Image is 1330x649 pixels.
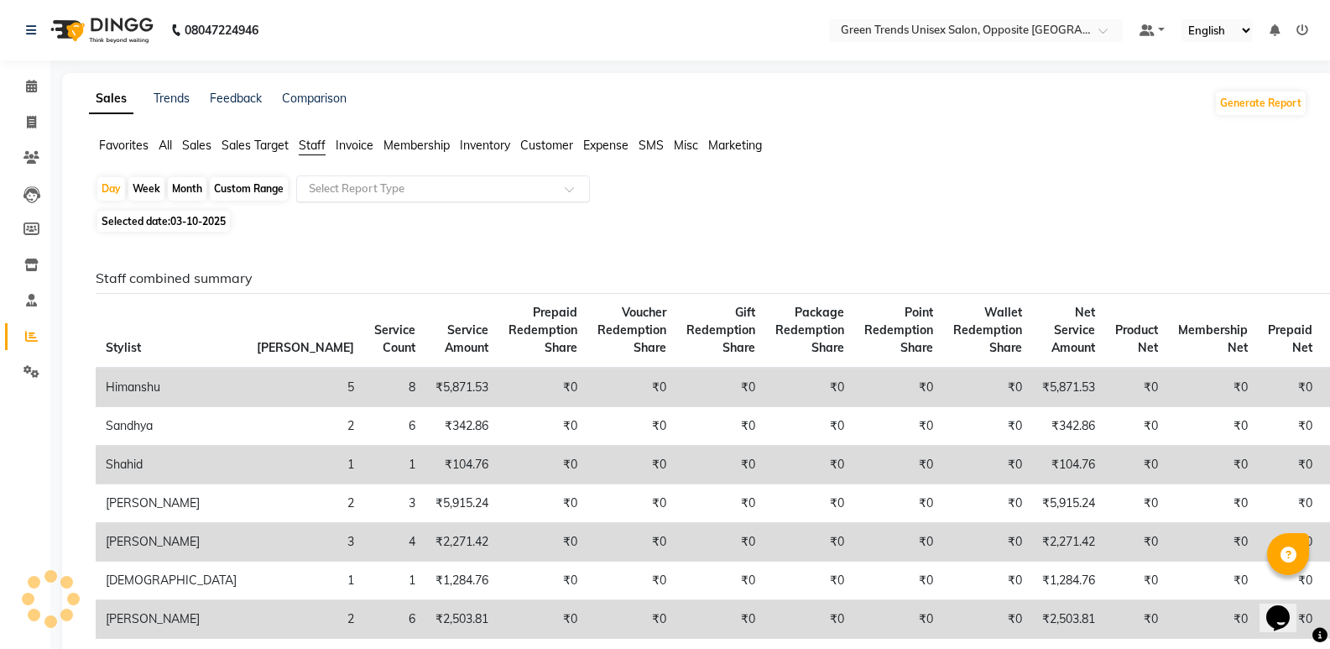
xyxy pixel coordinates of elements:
td: ₹0 [587,446,676,484]
td: ₹0 [765,407,854,446]
td: ₹0 [1168,600,1258,639]
span: Staff [299,138,326,153]
td: ₹0 [765,368,854,407]
td: ₹0 [943,600,1032,639]
span: 03-10-2025 [170,215,226,228]
td: ₹0 [498,407,587,446]
span: Wallet Redemption Share [953,305,1022,355]
td: 6 [364,407,425,446]
td: ₹0 [498,368,587,407]
span: Sales Target [222,138,289,153]
td: ₹0 [498,523,587,562]
img: logo [43,7,158,54]
td: ₹0 [943,407,1032,446]
span: Gift Redemption Share [686,305,755,355]
td: ₹0 [1258,600,1322,639]
span: SMS [639,138,664,153]
td: ₹0 [676,562,765,600]
td: ₹0 [676,600,765,639]
td: ₹0 [587,523,676,562]
div: Month [168,177,206,201]
td: ₹0 [1105,368,1168,407]
td: ₹0 [676,368,765,407]
div: Day [97,177,125,201]
span: Point Redemption Share [864,305,933,355]
span: Stylist [106,340,141,355]
span: Sales [182,138,211,153]
a: Feedback [210,91,262,106]
td: ₹2,271.42 [1032,523,1105,562]
span: Service Amount [445,322,488,355]
td: ₹2,503.81 [1032,600,1105,639]
td: ₹0 [1258,484,1322,523]
span: Inventory [460,138,510,153]
td: [DEMOGRAPHIC_DATA] [96,562,247,600]
td: ₹0 [854,523,943,562]
span: Service Count [374,322,415,355]
td: ₹0 [587,368,676,407]
td: ₹0 [854,562,943,600]
td: ₹5,915.24 [425,484,498,523]
td: ₹0 [943,523,1032,562]
span: Misc [674,138,698,153]
td: ₹2,271.42 [425,523,498,562]
span: Prepaid Redemption Share [509,305,577,355]
div: Custom Range [210,177,288,201]
td: ₹0 [943,484,1032,523]
td: ₹0 [1105,446,1168,484]
td: ₹0 [854,368,943,407]
span: Net Service Amount [1051,305,1095,355]
span: Marketing [708,138,762,153]
td: ₹0 [854,407,943,446]
td: ₹0 [498,446,587,484]
a: Sales [89,84,133,114]
td: ₹342.86 [1032,407,1105,446]
td: ₹0 [587,407,676,446]
h6: Staff combined summary [96,270,1294,286]
td: ₹0 [1168,562,1258,600]
td: ₹0 [1258,368,1322,407]
td: ₹0 [1258,407,1322,446]
td: Sandhya [96,407,247,446]
td: ₹5,871.53 [1032,368,1105,407]
td: 6 [364,600,425,639]
td: [PERSON_NAME] [96,600,247,639]
button: Generate Report [1216,92,1306,115]
td: ₹0 [943,368,1032,407]
td: ₹0 [587,600,676,639]
td: ₹0 [1168,368,1258,407]
td: ₹0 [943,562,1032,600]
td: ₹0 [676,446,765,484]
td: ₹0 [1105,484,1168,523]
td: [PERSON_NAME] [96,484,247,523]
td: ₹0 [765,562,854,600]
span: Customer [520,138,573,153]
span: Product Net [1115,322,1158,355]
td: ₹0 [587,562,676,600]
td: ₹0 [1258,523,1322,562]
td: ₹0 [1168,407,1258,446]
span: Favorites [99,138,149,153]
td: ₹0 [587,484,676,523]
td: ₹0 [1105,562,1168,600]
td: ₹0 [1258,446,1322,484]
td: ₹0 [1105,407,1168,446]
td: 4 [364,523,425,562]
td: ₹5,915.24 [1032,484,1105,523]
td: 1 [247,446,364,484]
td: ₹0 [854,484,943,523]
td: 1 [364,446,425,484]
td: ₹0 [1168,446,1258,484]
td: 2 [247,407,364,446]
td: ₹1,284.76 [425,562,498,600]
td: ₹342.86 [425,407,498,446]
td: Shahid [96,446,247,484]
td: [PERSON_NAME] [96,523,247,562]
td: ₹104.76 [425,446,498,484]
td: 8 [364,368,425,407]
td: ₹0 [676,407,765,446]
td: ₹0 [676,484,765,523]
span: Selected date: [97,211,230,232]
td: ₹0 [498,484,587,523]
span: All [159,138,172,153]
